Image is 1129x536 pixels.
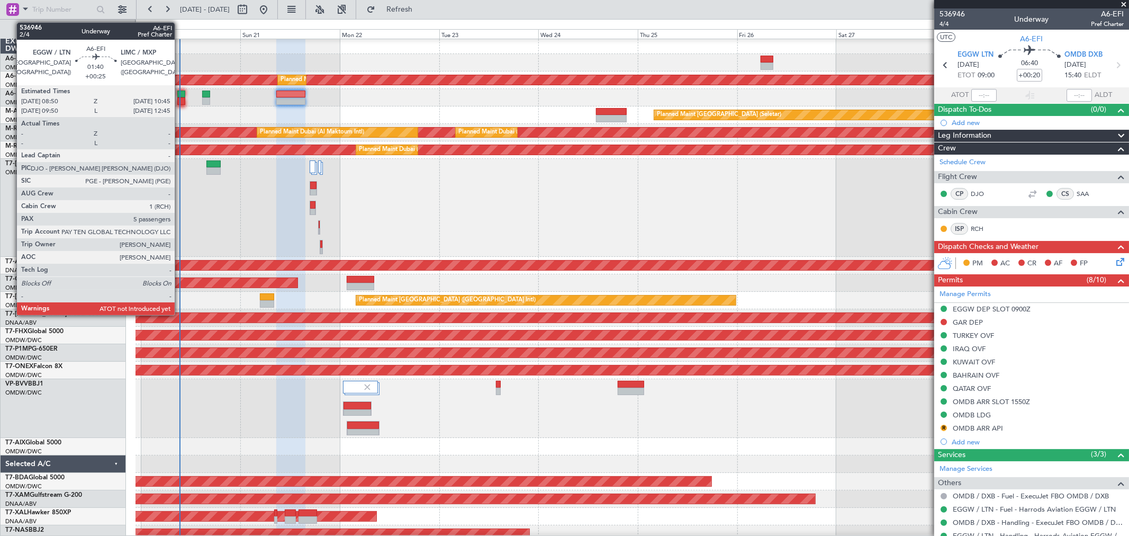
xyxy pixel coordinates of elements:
[953,358,995,367] div: KUWAIT OVF
[5,56,30,62] span: A6-KAH
[953,518,1124,527] a: OMDB / DXB - Handling - ExecuJet FBO OMDB / DXB
[938,241,1038,253] span: Dispatch Checks and Weather
[938,130,991,142] span: Leg Information
[1091,104,1106,115] span: (0/0)
[953,505,1116,514] a: EGGW / LTN - Fuel - Harrods Aviation EGGW / LTN
[5,328,64,335] a: T7-FHXGlobal 5000
[971,224,995,234] a: RCH
[362,1,425,18] button: Refresh
[5,258,28,265] span: T7-AAY
[359,292,536,308] div: Planned Maint [GEOGRAPHIC_DATA] ([GEOGRAPHIC_DATA] Intl)
[5,143,66,149] a: M-RRRRGlobal 6000
[940,157,986,168] a: Schedule Crew
[377,6,422,13] span: Refresh
[952,437,1124,446] div: Add new
[940,289,991,300] a: Manage Permits
[5,510,27,516] span: T7-XAL
[439,29,539,39] div: Tue 23
[953,344,986,353] div: IRAQ OVF
[1020,33,1043,44] span: A6-EFI
[5,500,37,508] a: DNAA/ABV
[260,124,364,140] div: Planned Maint Dubai (Al Maktoum Intl)
[953,397,1030,406] div: OMDB ARR SLOT 1550Z
[5,56,70,62] a: A6-KAHLineage 1000
[938,142,956,155] span: Crew
[951,90,969,101] span: ATOT
[5,73,67,79] a: A6-MAHGlobal 7500
[1080,258,1088,269] span: FP
[5,276,27,282] span: T7-GTS
[940,464,992,475] a: Manage Services
[1091,8,1124,20] span: A6-EFI
[5,381,43,387] a: VP-BVVBBJ1
[458,124,563,140] div: Planned Maint Dubai (Al Maktoum Intl)
[5,319,37,327] a: DNAA/ABV
[5,81,37,89] a: OMDB/DXB
[5,448,42,455] a: OMDW/DWC
[958,70,975,81] span: ETOT
[5,510,71,516] a: T7-XALHawker 850XP
[5,293,67,300] span: T7-[PERSON_NAME]
[5,133,42,141] a: OMDW/DWC
[953,410,991,419] div: OMDB LDG
[1027,258,1036,269] span: CR
[5,363,33,370] span: T7-ONEX
[5,126,28,132] span: M-RAFI
[737,29,837,39] div: Fri 26
[958,50,993,60] span: EGGW LTN
[5,346,32,352] span: T7-P1MP
[5,311,67,317] span: T7-[PERSON_NAME]
[938,477,961,489] span: Others
[5,91,54,97] a: A6-EFIFalcon 7X
[1056,188,1074,200] div: CS
[5,517,37,525] a: DNAA/ABV
[5,108,32,114] span: M-AMBR
[5,354,42,362] a: OMDW/DWC
[1091,20,1124,29] span: Pref Charter
[953,305,1031,314] div: EGGW DEP SLOT 0900Z
[978,70,995,81] span: 09:00
[1084,70,1101,81] span: ELDT
[138,21,156,30] div: [DATE]
[938,449,965,461] span: Services
[359,142,463,158] div: Planned Maint Dubai (Al Maktoum Intl)
[340,29,439,39] div: Mon 22
[5,440,61,446] a: T7-AIXGlobal 5000
[1091,449,1106,460] span: (3/3)
[657,107,781,123] div: Planned Maint [GEOGRAPHIC_DATA] (Seletar)
[5,328,28,335] span: T7-FHX
[953,331,994,340] div: TURKEY OVF
[5,363,62,370] a: T7-ONEXFalcon 8X
[5,266,37,274] a: DNAA/ABV
[5,440,25,446] span: T7-AIX
[5,371,42,379] a: OMDW/DWC
[937,32,955,42] button: UTC
[1095,90,1112,101] span: ALDT
[1015,14,1049,25] div: Underway
[5,389,42,397] a: OMDW/DWC
[5,336,42,344] a: OMDW/DWC
[958,60,979,70] span: [DATE]
[1077,189,1100,199] a: SAA
[1087,274,1106,285] span: (8/10)
[5,346,58,352] a: T7-P1MPG-650ER
[953,318,983,327] div: GAR DEP
[938,206,978,218] span: Cabin Crew
[5,381,28,387] span: VP-BVV
[938,171,977,183] span: Flight Crew
[5,492,30,498] span: T7-XAM
[1064,60,1086,70] span: [DATE]
[941,425,947,431] button: R
[5,475,65,481] a: T7-BDAGlobal 5000
[5,64,37,72] a: OMDB/DXB
[180,5,230,14] span: [DATE] - [DATE]
[363,382,372,392] img: gray-close.svg
[971,89,997,102] input: --:--
[5,126,64,132] a: M-RAFIGlobal 7500
[953,424,1003,433] div: OMDB ARR API
[12,21,115,38] button: All Aircraft
[5,527,29,533] span: T7-NAS
[972,258,983,269] span: PM
[141,29,241,39] div: Sat 20
[5,151,42,159] a: OMDW/DWC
